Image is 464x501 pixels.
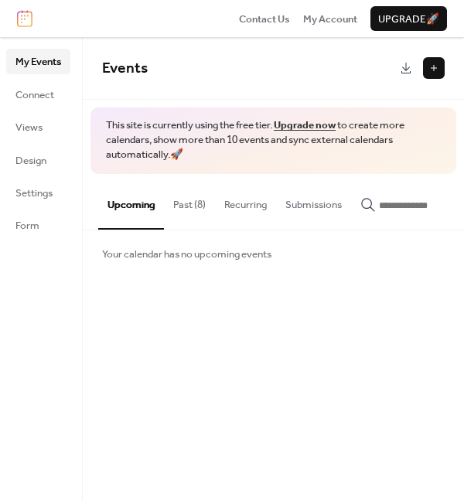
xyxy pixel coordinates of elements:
[98,174,164,230] button: Upcoming
[15,120,43,135] span: Views
[164,174,215,228] button: Past (8)
[15,153,46,169] span: Design
[6,82,70,107] a: Connect
[303,11,357,26] a: My Account
[274,115,336,135] a: Upgrade now
[17,10,32,27] img: logo
[106,118,441,162] span: This site is currently using the free tier. to create more calendars, show more than 10 events an...
[6,148,70,172] a: Design
[370,6,447,31] button: Upgrade🚀
[215,174,276,228] button: Recurring
[15,54,61,70] span: My Events
[6,114,70,139] a: Views
[15,218,39,233] span: Form
[6,180,70,205] a: Settings
[276,174,351,228] button: Submissions
[239,11,290,26] a: Contact Us
[239,12,290,27] span: Contact Us
[378,12,439,27] span: Upgrade 🚀
[303,12,357,27] span: My Account
[6,213,70,237] a: Form
[102,247,271,262] span: Your calendar has no upcoming events
[6,49,70,73] a: My Events
[102,54,148,83] span: Events
[15,186,53,201] span: Settings
[15,87,54,103] span: Connect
